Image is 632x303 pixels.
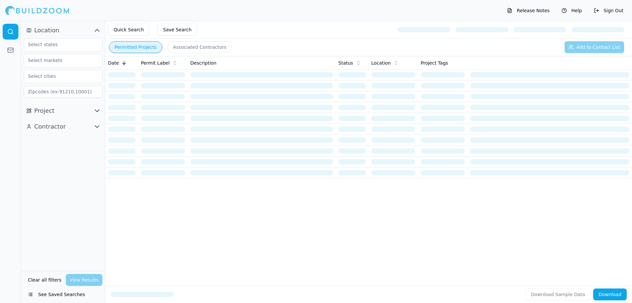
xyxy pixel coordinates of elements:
input: Select cities [24,70,94,82]
span: Status [338,60,353,66]
input: Zipcodes (ex:91210,10001) [24,86,102,98]
span: Project Tags [421,60,448,66]
button: Clear all filters [26,274,63,286]
span: Description [190,60,217,66]
button: Project [24,106,102,116]
button: Download [593,288,627,300]
span: Location [34,26,59,35]
span: Location [371,60,391,66]
button: Quick Search [108,24,149,36]
span: Date [108,60,119,66]
span: Permit Label [141,60,170,66]
span: Contractor [34,122,66,131]
button: See Saved Searches [24,288,102,300]
input: Select states [24,39,94,50]
button: Help [558,5,585,16]
button: Associated Contractors [168,41,232,53]
button: Permitted Projects [109,41,162,53]
button: Save Search [157,24,197,36]
button: Release Notes [504,5,553,16]
button: Sign Out [591,5,627,16]
span: Project [34,106,55,115]
button: Location [24,25,102,36]
button: Contractor [24,121,102,132]
input: Select markets [24,54,94,66]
